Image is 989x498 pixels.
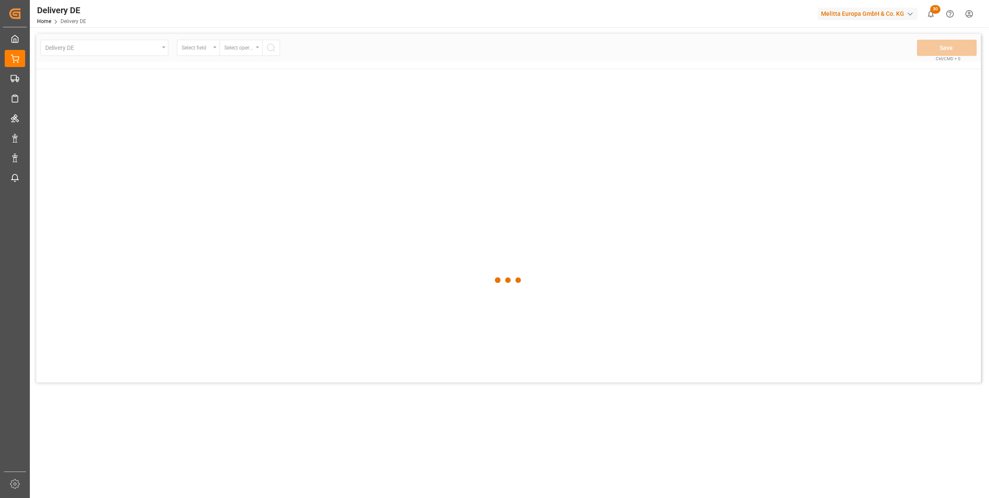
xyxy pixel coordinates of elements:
[818,6,921,22] button: Melitta Europa GmbH & Co. KG
[930,5,940,14] span: 30
[37,4,86,17] div: Delivery DE
[940,4,960,23] button: Help Center
[921,4,940,23] button: show 30 new notifications
[37,18,51,24] a: Home
[818,8,918,20] div: Melitta Europa GmbH & Co. KG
